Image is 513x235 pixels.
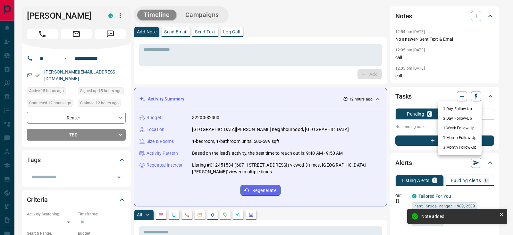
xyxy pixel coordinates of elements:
[438,114,482,123] li: 3 Day Follow-Up
[438,143,482,152] li: 3 Month Follow-Up
[438,104,482,114] li: 1 Day Follow-Up
[421,214,496,219] div: Note added
[438,133,482,143] li: 1 Month Follow-Up
[438,123,482,133] li: 1 Week Follow-Up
